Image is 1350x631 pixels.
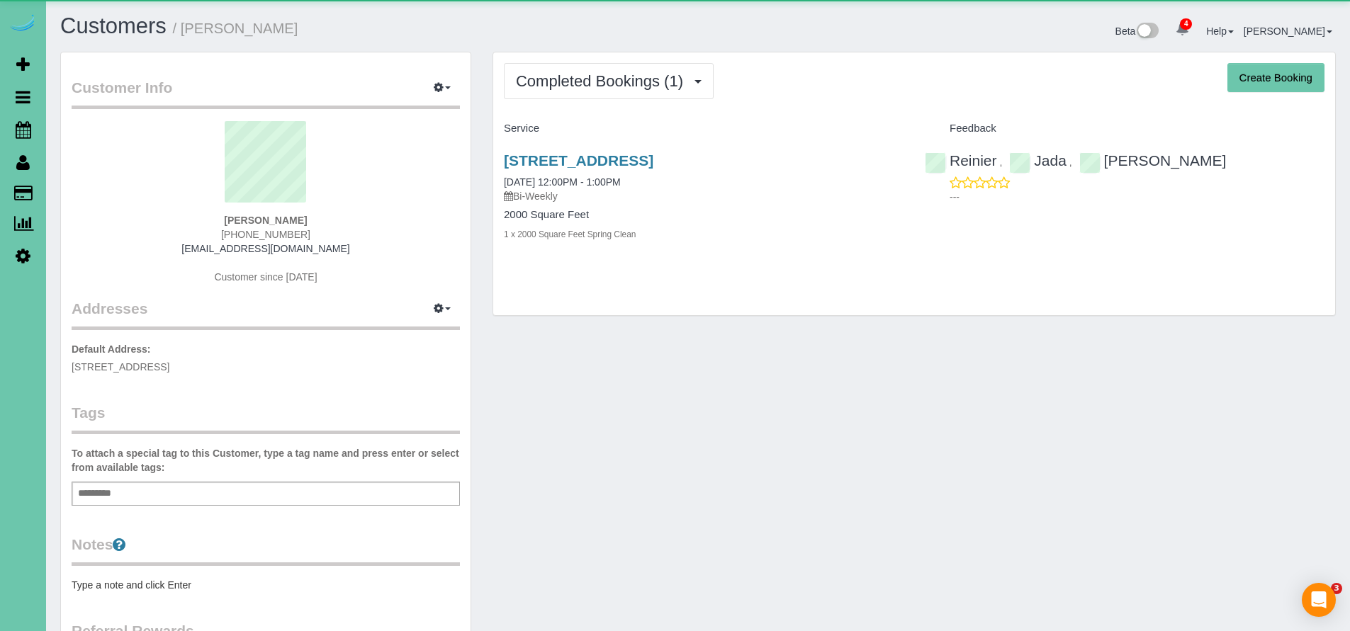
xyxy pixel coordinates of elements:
[1302,583,1336,617] div: Open Intercom Messenger
[950,190,1324,204] p: ---
[1180,18,1192,30] span: 4
[504,189,904,203] p: Bi-Weekly
[9,14,37,34] img: Automaid Logo
[1206,25,1234,37] a: Help
[925,123,1324,135] h4: Feedback
[221,229,310,240] span: [PHONE_NUMBER]
[1115,25,1159,37] a: Beta
[925,152,997,169] a: Reinier
[72,361,169,373] span: [STREET_ADDRESS]
[1079,152,1227,169] a: [PERSON_NAME]
[214,271,317,283] span: Customer since [DATE]
[504,152,653,169] a: [STREET_ADDRESS]
[504,63,714,99] button: Completed Bookings (1)
[999,157,1002,168] span: ,
[72,77,460,109] legend: Customer Info
[60,13,167,38] a: Customers
[72,578,460,592] pre: Type a note and click Enter
[1331,583,1342,594] span: 3
[173,21,298,36] small: / [PERSON_NAME]
[516,72,690,90] span: Completed Bookings (1)
[1227,63,1324,93] button: Create Booking
[1244,25,1332,37] a: [PERSON_NAME]
[72,446,460,474] label: To attach a special tag to this Customer, type a tag name and press enter or select from availabl...
[1009,152,1067,169] a: Jada
[1135,23,1159,41] img: New interface
[72,534,460,566] legend: Notes
[1069,157,1072,168] span: ,
[181,243,349,254] a: [EMAIL_ADDRESS][DOMAIN_NAME]
[224,215,307,226] strong: [PERSON_NAME]
[504,123,904,135] h4: Service
[504,176,621,188] a: [DATE] 12:00PM - 1:00PM
[504,209,904,221] h4: 2000 Square Feet
[1169,14,1196,45] a: 4
[72,402,460,434] legend: Tags
[504,229,636,239] small: 1 x 2000 Square Feet Spring Clean
[72,342,151,356] label: Default Address:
